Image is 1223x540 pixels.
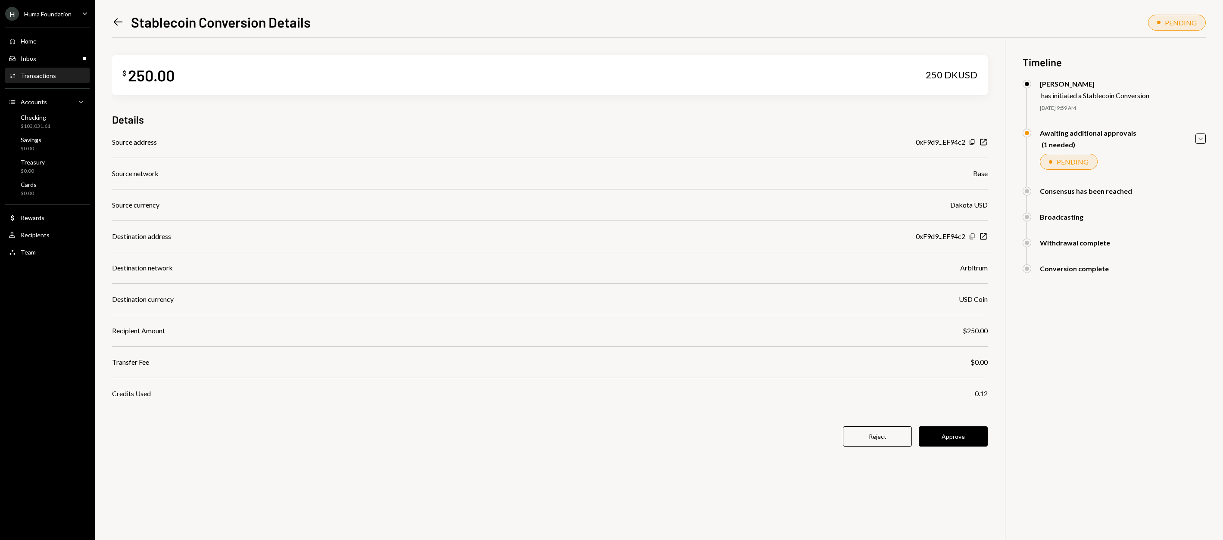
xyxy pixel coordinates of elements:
div: (1 needed) [1042,140,1136,149]
h1: Stablecoin Conversion Details [131,13,311,31]
div: 0.12 [975,388,988,399]
div: Source address [112,137,157,147]
div: Cards [21,181,37,188]
a: Transactions [5,68,90,83]
a: Rewards [5,210,90,225]
div: Broadcasting [1040,213,1083,221]
div: 250.00 [128,65,175,85]
div: Recipient Amount [112,326,165,336]
div: Arbitrum [960,263,988,273]
a: Savings$0.00 [5,133,90,154]
div: Treasury [21,158,45,166]
a: Accounts [5,94,90,109]
h3: Details [112,112,144,127]
a: Team [5,244,90,260]
div: Awaiting additional approvals [1040,129,1136,137]
a: Home [5,33,90,49]
a: Checking$103,031.61 [5,111,90,132]
div: USD Coin [959,294,988,304]
div: 0xF9d9...EF94c2 [916,231,965,242]
div: Huma Foundation [24,10,72,18]
div: Destination currency [112,294,174,304]
div: Team [21,248,36,256]
div: Home [21,37,37,45]
div: Source currency [112,200,159,210]
div: Credits Used [112,388,151,399]
a: Inbox [5,50,90,66]
div: Conversion complete [1040,264,1109,273]
div: $0.00 [21,168,45,175]
button: Reject [843,426,912,447]
div: Accounts [21,98,47,106]
div: $250.00 [963,326,988,336]
div: PENDING [1165,19,1197,27]
a: Treasury$0.00 [5,156,90,177]
h3: Timeline [1023,55,1206,69]
div: Destination address [112,231,171,242]
div: 0xF9d9...EF94c2 [916,137,965,147]
div: Withdrawal complete [1040,239,1110,247]
div: $0.00 [21,145,41,152]
div: Transfer Fee [112,357,149,367]
div: PENDING [1057,158,1089,166]
div: $0.00 [21,190,37,197]
div: $ [122,69,126,78]
div: Dakota USD [950,200,988,210]
div: H [5,7,19,21]
div: [DATE] 9:59 AM [1040,105,1206,112]
div: Savings [21,136,41,143]
div: Checking [21,114,50,121]
a: Cards$0.00 [5,178,90,199]
div: [PERSON_NAME] [1040,80,1149,88]
div: Rewards [21,214,44,221]
div: has initiated a Stablecoin Conversion [1041,91,1149,99]
div: Transactions [21,72,56,79]
a: Recipients [5,227,90,242]
div: Base [973,168,988,179]
div: Recipients [21,231,50,239]
div: Source network [112,168,159,179]
div: Destination network [112,263,173,273]
div: Consensus has been reached [1040,187,1132,195]
div: 250 DKUSD [926,69,977,81]
div: Inbox [21,55,36,62]
div: $0.00 [970,357,988,367]
button: Approve [919,426,988,447]
div: $103,031.61 [21,123,50,130]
